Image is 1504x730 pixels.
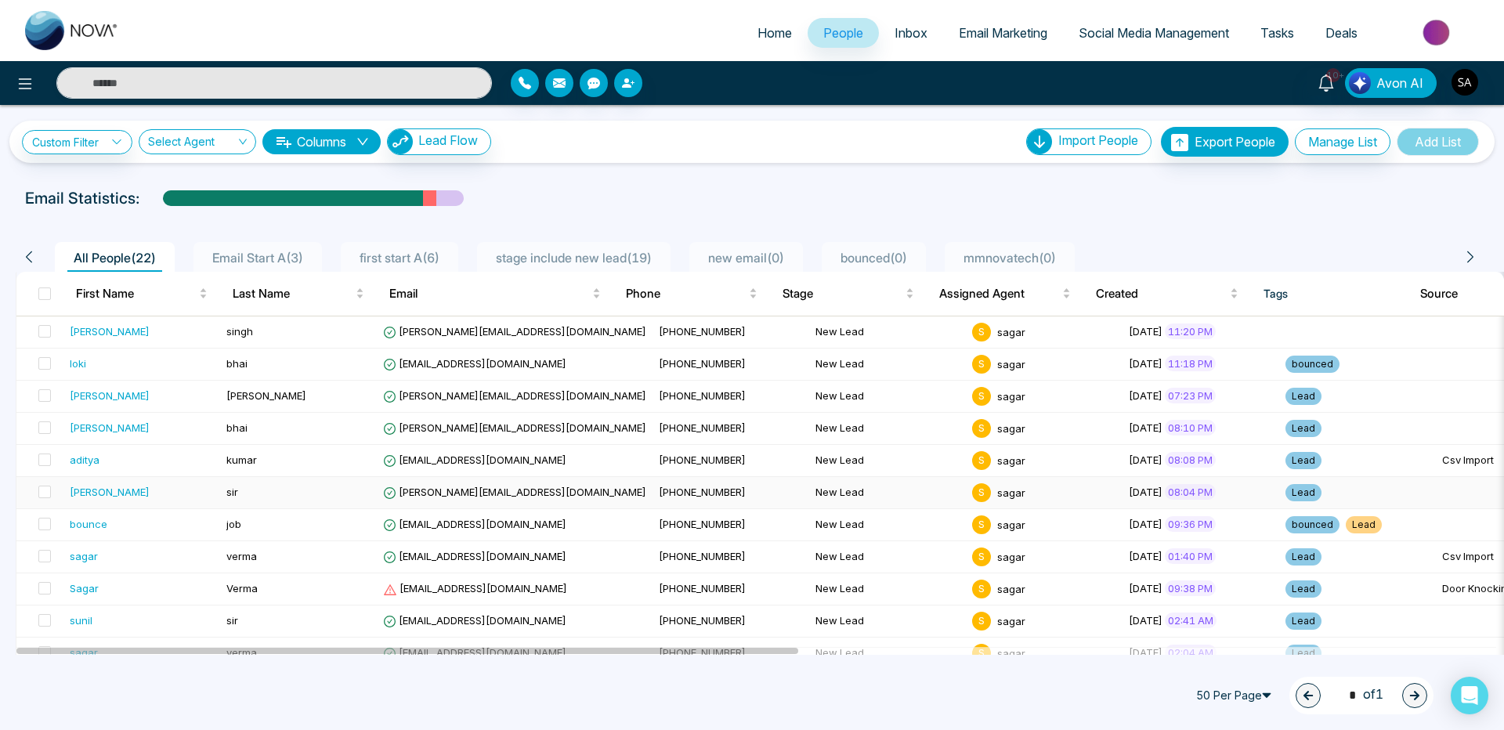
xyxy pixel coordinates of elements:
span: Stage [783,284,902,303]
p: Email Statistics: [25,186,139,210]
span: Social Media Management [1079,25,1229,41]
th: Assigned Agent [927,272,1083,316]
span: s [972,451,991,470]
span: s [972,355,991,374]
img: User Avatar [1452,69,1478,96]
span: Import People [1058,132,1138,148]
span: 07:23 PM [1165,388,1216,403]
span: [PERSON_NAME][EMAIL_ADDRESS][DOMAIN_NAME] [383,389,646,402]
span: Assigned Agent [939,284,1059,303]
span: [PHONE_NUMBER] [659,421,746,434]
span: 10+ [1326,68,1340,82]
span: sagar [997,325,1025,338]
td: New Lead [809,541,966,573]
span: s [972,387,991,406]
a: Lead FlowLead Flow [381,128,491,155]
span: Lead [1285,484,1321,501]
td: New Lead [809,573,966,605]
span: s [972,580,991,598]
span: first start A ( 6 ) [353,250,446,266]
span: [PERSON_NAME] [226,389,306,402]
span: [DATE] [1129,389,1162,402]
span: Inbox [895,25,927,41]
span: 09:38 PM [1165,580,1216,596]
td: New Lead [809,445,966,477]
span: bounced ( 0 ) [834,250,913,266]
span: sagar [997,454,1025,466]
td: New Lead [809,509,966,541]
th: First Name [63,272,220,316]
span: new email ( 0 ) [702,250,790,266]
span: First Name [76,284,196,303]
span: 08:04 PM [1165,484,1216,500]
span: Lead Flow [418,132,478,148]
span: 08:08 PM [1165,452,1216,468]
span: verma [226,550,257,562]
a: Inbox [879,18,943,48]
span: [PERSON_NAME][EMAIL_ADDRESS][DOMAIN_NAME] [383,325,646,338]
span: [EMAIL_ADDRESS][DOMAIN_NAME] [383,518,566,530]
span: s [972,483,991,502]
span: [PHONE_NUMBER] [659,454,746,466]
span: Email Marketing [959,25,1047,41]
span: Lead [1285,580,1321,598]
span: sagar [997,518,1025,530]
span: sagar [997,614,1025,627]
span: sagar [997,550,1025,562]
span: of 1 [1339,685,1383,706]
div: bounce [70,516,107,532]
a: People [808,18,879,48]
span: bounced [1285,516,1339,533]
span: [DATE] [1129,486,1162,498]
div: [PERSON_NAME] [70,420,150,435]
span: [PHONE_NUMBER] [659,357,746,370]
span: Lead [1285,420,1321,437]
a: Email Marketing [943,18,1063,48]
img: Nova CRM Logo [25,11,119,50]
span: [DATE] [1129,421,1162,434]
span: 11:20 PM [1165,323,1216,339]
button: Export People [1161,127,1289,157]
span: [PHONE_NUMBER] [659,325,746,338]
td: New Lead [809,638,966,670]
span: [PHONE_NUMBER] [659,550,746,562]
span: Lead [1285,388,1321,405]
span: bhai [226,421,248,434]
span: [DATE] [1129,325,1162,338]
span: [PHONE_NUMBER] [659,389,746,402]
span: [EMAIL_ADDRESS][DOMAIN_NAME] [383,550,566,562]
div: Sagar [70,580,99,596]
span: Lead [1285,452,1321,469]
span: Email [389,284,589,303]
span: [PHONE_NUMBER] [659,486,746,498]
td: New Lead [809,381,966,413]
span: s [972,612,991,631]
img: Market-place.gif [1381,15,1495,50]
span: 02:04 AM [1165,645,1217,660]
span: Home [757,25,792,41]
button: Avon AI [1345,68,1437,98]
a: Tasks [1245,18,1310,48]
td: New Lead [809,605,966,638]
th: Email [377,272,613,316]
span: Avon AI [1376,74,1423,92]
a: 10+ [1307,68,1345,96]
span: [DATE] [1129,454,1162,466]
span: Lead [1285,645,1321,662]
span: Email Start A ( 3 ) [206,250,309,266]
button: Lead Flow [387,128,491,155]
span: s [972,644,991,663]
span: People [823,25,863,41]
img: Lead Flow [1349,72,1371,94]
span: sagar [997,421,1025,434]
span: [DATE] [1129,582,1162,594]
span: s [972,515,991,534]
span: [EMAIL_ADDRESS][DOMAIN_NAME] [383,357,566,370]
span: bounced [1285,356,1339,373]
div: sunil [70,613,92,628]
span: sagar [997,357,1025,370]
a: Deals [1310,18,1373,48]
td: New Lead [809,349,966,381]
span: [DATE] [1129,357,1162,370]
span: [EMAIL_ADDRESS][DOMAIN_NAME] [383,614,566,627]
